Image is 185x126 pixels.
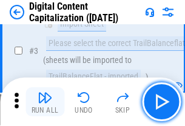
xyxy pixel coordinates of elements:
[161,5,175,19] img: Settings menu
[103,87,142,116] button: Skip
[75,107,93,114] div: Undo
[25,87,64,116] button: Run All
[32,107,59,114] div: Run All
[115,90,130,105] img: Skip
[10,5,24,19] img: Back
[29,1,140,24] div: Digital Content Capitalization ([DATE])
[64,87,103,116] button: Undo
[145,7,155,17] img: Support
[29,46,38,56] span: # 3
[115,107,130,114] div: Skip
[38,90,52,105] img: Run All
[152,92,171,111] img: Main button
[76,90,91,105] img: Undo
[46,70,141,84] div: TrailBalanceFlat - imported
[58,17,106,31] div: Import Sheet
